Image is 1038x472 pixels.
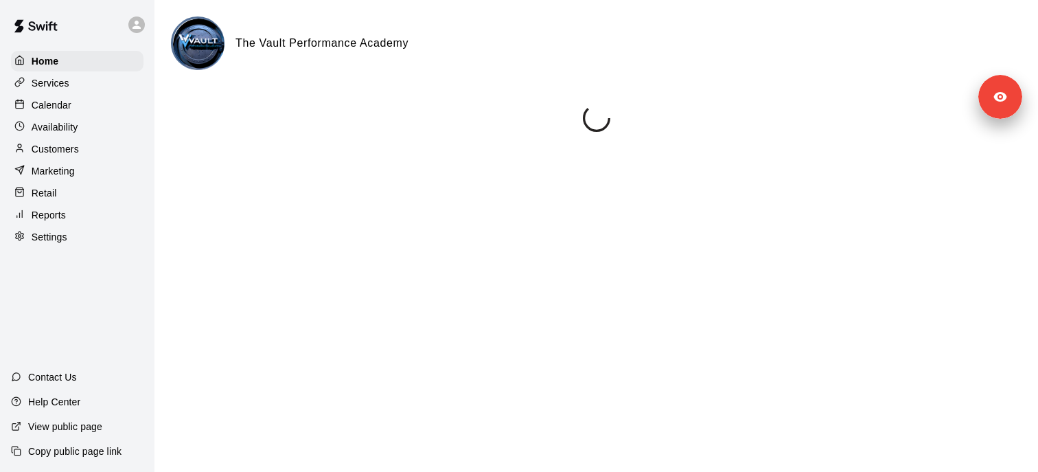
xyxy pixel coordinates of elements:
[32,120,78,134] p: Availability
[11,117,143,137] a: Availability
[11,205,143,225] a: Reports
[28,445,122,458] p: Copy public page link
[11,161,143,181] a: Marketing
[11,51,143,71] a: Home
[32,164,75,178] p: Marketing
[28,395,80,409] p: Help Center
[32,208,66,222] p: Reports
[28,420,102,434] p: View public page
[32,76,69,90] p: Services
[32,142,79,156] p: Customers
[32,230,67,244] p: Settings
[235,34,408,52] h6: The Vault Performance Academy
[28,370,77,384] p: Contact Us
[32,98,71,112] p: Calendar
[11,73,143,93] a: Services
[11,183,143,203] a: Retail
[11,95,143,115] a: Calendar
[11,139,143,159] a: Customers
[11,227,143,247] a: Settings
[32,54,59,68] p: Home
[173,19,224,70] img: The Vault Performance Academy logo
[32,186,57,200] p: Retail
